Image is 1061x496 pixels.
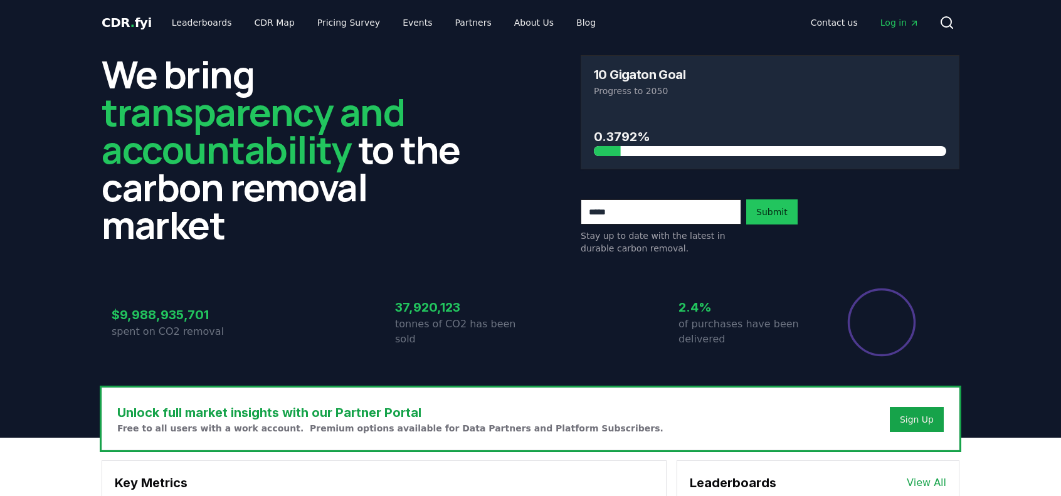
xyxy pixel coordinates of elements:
h3: Unlock full market insights with our Partner Portal [117,403,663,422]
p: Stay up to date with the latest in durable carbon removal. [581,230,741,255]
span: transparency and accountability [102,86,404,175]
h3: 37,920,123 [395,298,530,317]
a: Contact us [801,11,868,34]
p: of purchases have been delivered [678,317,814,347]
a: Log in [870,11,929,34]
h3: 0.3792% [594,127,946,146]
a: Blog [566,11,606,34]
h3: 10 Gigaton Goal [594,68,685,81]
a: Partners [445,11,502,34]
h3: 2.4% [678,298,814,317]
a: Sign Up [900,413,934,426]
p: Progress to 2050 [594,85,946,97]
a: About Us [504,11,564,34]
span: . [130,15,135,30]
nav: Main [801,11,929,34]
span: Log in [880,16,919,29]
a: CDR Map [245,11,305,34]
p: spent on CO2 removal [112,324,247,339]
a: CDR.fyi [102,14,152,31]
div: Percentage of sales delivered [847,287,917,357]
p: Free to all users with a work account. Premium options available for Data Partners and Platform S... [117,422,663,435]
nav: Main [162,11,606,34]
button: Sign Up [890,407,944,432]
h3: Leaderboards [690,473,776,492]
span: CDR fyi [102,15,152,30]
a: Leaderboards [162,11,242,34]
h3: $9,988,935,701 [112,305,247,324]
a: Pricing Survey [307,11,390,34]
h2: We bring to the carbon removal market [102,55,480,243]
button: Submit [746,199,798,224]
p: tonnes of CO2 has been sold [395,317,530,347]
h3: Key Metrics [115,473,653,492]
a: View All [907,475,946,490]
a: Events [393,11,442,34]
